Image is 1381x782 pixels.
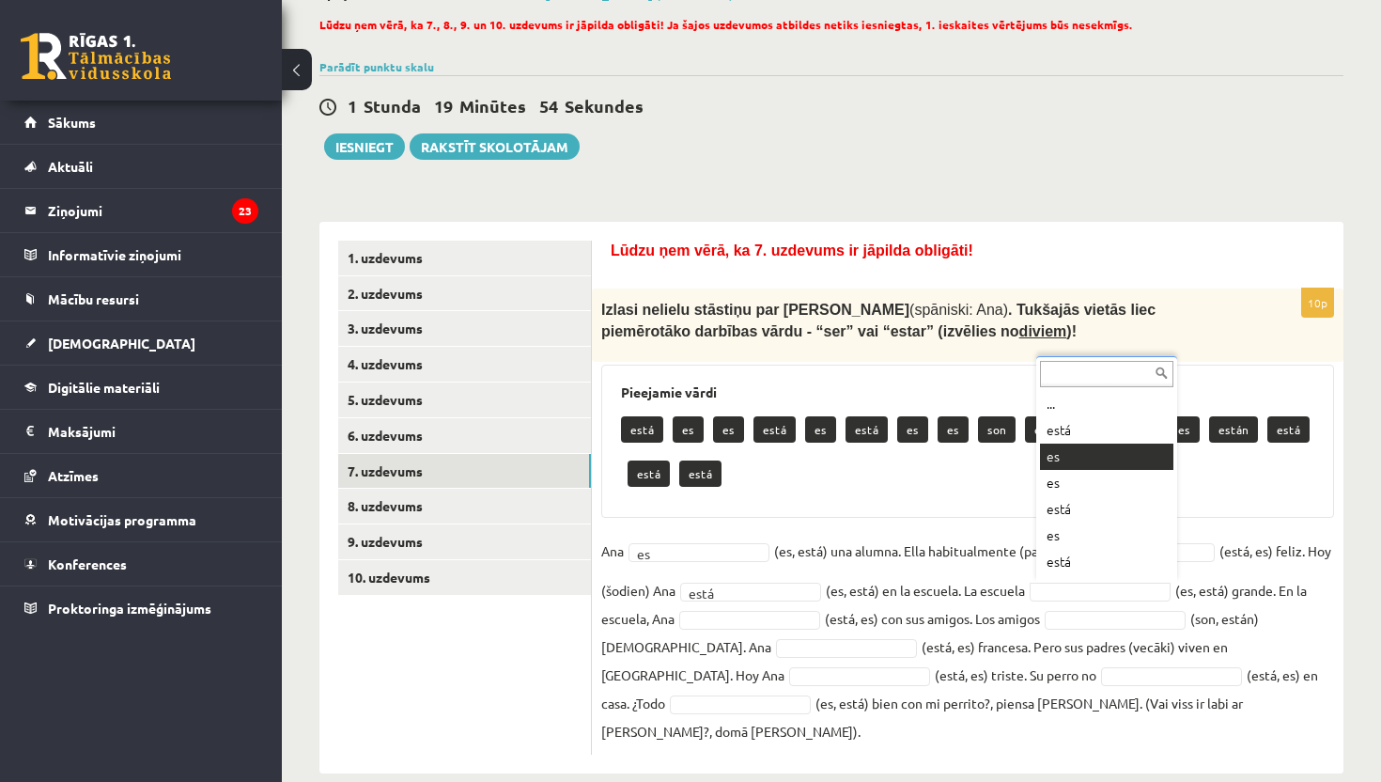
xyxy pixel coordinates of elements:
[1040,575,1173,602] div: es
[1040,470,1173,496] div: es
[1040,549,1173,575] div: está
[1040,496,1173,523] div: está
[1040,391,1173,417] div: ...
[1040,523,1173,549] div: es
[1040,444,1173,470] div: es
[1040,417,1173,444] div: está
